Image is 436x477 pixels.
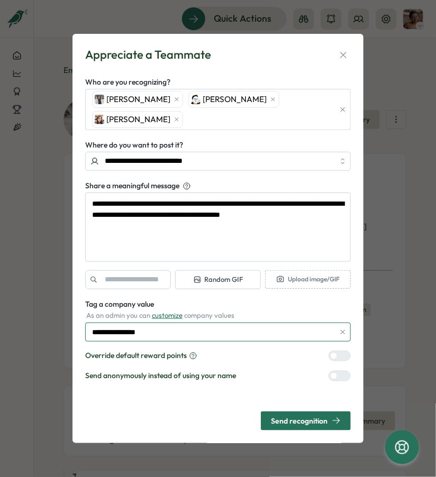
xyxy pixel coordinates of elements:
[95,95,104,104] img: Michelle Wan
[271,416,341,425] div: Send recognition
[85,180,179,192] span: Share a meaningful message
[191,95,201,104] img: Jacob Madrid
[85,77,170,88] label: Who are you recognizing?
[85,370,236,382] p: Send anonymously instead of using your name
[85,140,183,150] span: Where do you want to post it?
[152,311,183,319] a: customize
[175,270,261,289] button: Random GIF
[85,311,351,320] div: As an admin you can company values
[85,299,154,310] label: Tag a company value
[85,47,211,63] div: Appreciate a Teammate
[106,94,170,105] span: [PERSON_NAME]
[261,411,351,430] button: Send recognition
[193,275,243,285] span: Random GIF
[203,94,267,105] span: [PERSON_NAME]
[95,115,104,124] img: Kelly Li
[106,114,170,125] span: [PERSON_NAME]
[85,350,187,362] p: Override default reward points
